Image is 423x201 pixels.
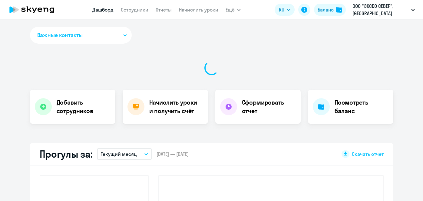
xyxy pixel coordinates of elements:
button: Важные контакты [30,27,132,44]
h4: Начислить уроки и получить счёт [149,98,202,115]
h4: Посмотреть баланс [335,98,388,115]
span: Важные контакты [37,31,83,39]
button: Балансbalance [314,4,346,16]
p: ООО "ЭКСБО СЕВЕР", [GEOGRAPHIC_DATA] [352,2,409,17]
h4: Добавить сотрудников [57,98,111,115]
button: Текущий месяц [97,148,152,160]
a: Дашборд [92,7,114,13]
span: RU [279,6,284,13]
img: balance [336,7,342,13]
a: Начислить уроки [179,7,218,13]
div: Баланс [318,6,334,13]
span: Скачать отчет [352,151,384,157]
span: [DATE] — [DATE] [157,151,189,157]
span: Ещё [226,6,235,13]
button: RU [275,4,295,16]
h2: Прогулы за: [40,148,93,160]
h4: Сформировать отчет [242,98,296,115]
button: ООО "ЭКСБО СЕВЕР", [GEOGRAPHIC_DATA] [349,2,418,17]
a: Сотрудники [121,7,148,13]
a: Отчеты [156,7,172,13]
button: Ещё [226,4,241,16]
p: Текущий месяц [101,150,137,158]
